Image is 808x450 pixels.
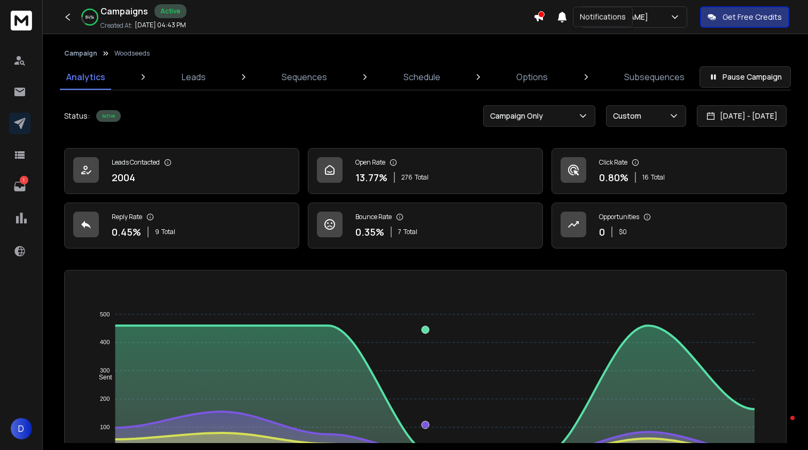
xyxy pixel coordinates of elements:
[175,64,212,90] a: Leads
[355,170,387,185] p: 13.77 %
[86,14,94,20] p: 84 %
[551,148,787,194] a: Click Rate0.80%16Total
[154,4,187,18] div: Active
[308,203,543,249] a: Bounce Rate0.35%7Total
[100,395,110,402] tspan: 200
[516,71,548,83] p: Options
[510,64,554,90] a: Options
[112,158,160,167] p: Leads Contacted
[599,224,605,239] p: 0
[308,148,543,194] a: Open Rate13.77%276Total
[403,71,440,83] p: Schedule
[100,367,110,374] tspan: 300
[64,111,90,121] p: Status:
[282,71,327,83] p: Sequences
[11,418,32,439] button: D
[96,110,121,122] div: Active
[398,228,401,236] span: 7
[613,111,646,121] p: Custom
[490,111,547,121] p: Campaign Only
[100,21,133,30] p: Created At:
[722,12,782,22] p: Get Free Credits
[415,173,429,182] span: Total
[100,339,110,346] tspan: 400
[573,7,633,27] div: Notifications
[275,64,333,90] a: Sequences
[9,176,30,197] a: 1
[161,228,175,236] span: Total
[599,158,627,167] p: Click Rate
[91,374,112,381] span: Sent
[20,176,28,184] p: 1
[401,173,413,182] span: 276
[618,64,691,90] a: Subsequences
[700,66,791,88] button: Pause Campaign
[397,64,447,90] a: Schedule
[697,105,787,127] button: [DATE] - [DATE]
[112,213,142,221] p: Reply Rate
[100,311,110,317] tspan: 500
[403,228,417,236] span: Total
[64,203,299,249] a: Reply Rate0.45%9Total
[114,49,150,58] p: Woodseeds
[100,424,110,430] tspan: 100
[700,6,789,28] button: Get Free Credits
[551,203,787,249] a: Opportunities0$0
[135,21,186,29] p: [DATE] 04:43 PM
[66,71,105,83] p: Analytics
[355,213,392,221] p: Bounce Rate
[624,71,685,83] p: Subsequences
[355,158,385,167] p: Open Rate
[64,49,97,58] button: Campaign
[112,224,141,239] p: 0.45 %
[155,228,159,236] span: 9
[599,170,628,185] p: 0.80 %
[64,148,299,194] a: Leads Contacted2004
[100,5,148,18] h1: Campaigns
[60,64,112,90] a: Analytics
[642,173,649,182] span: 16
[599,213,639,221] p: Opportunities
[112,170,135,185] p: 2004
[619,228,627,236] p: $ 0
[769,413,795,439] iframe: Intercom live chat
[182,71,206,83] p: Leads
[651,173,665,182] span: Total
[355,224,384,239] p: 0.35 %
